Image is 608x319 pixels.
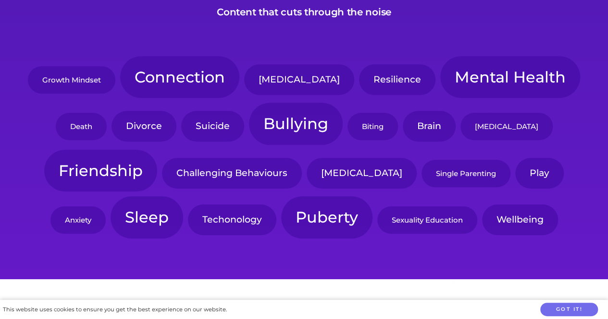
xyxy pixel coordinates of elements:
a: Suicide [181,111,244,142]
a: Sleep [111,196,183,238]
a: Growth Mindset [28,66,115,94]
a: Connection [120,56,239,98]
a: [MEDICAL_DATA] [460,113,553,140]
a: Puberty [281,196,372,238]
a: Sexuality Education [377,206,477,234]
a: Techonology [188,204,276,235]
a: Anxiety [50,206,106,234]
h3: Content that cuts through the noise [217,6,391,18]
a: Friendship [44,150,157,192]
a: Death [56,113,107,140]
a: [MEDICAL_DATA] [307,158,417,189]
a: Mental Health [440,56,580,98]
a: Play [515,158,564,189]
button: Got it! [540,303,598,317]
a: Challenging Behaviours [162,158,302,189]
a: Biting [347,113,398,140]
a: Resilience [359,64,435,95]
a: Brain [403,111,456,142]
div: This website uses cookies to ensure you get the best experience on our website. [3,305,227,315]
a: [MEDICAL_DATA] [244,64,354,95]
a: Single Parenting [422,160,510,187]
a: Bullying [249,103,343,145]
a: Wellbeing [482,204,558,235]
a: Divorce [112,111,176,142]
